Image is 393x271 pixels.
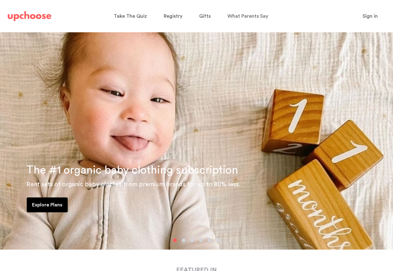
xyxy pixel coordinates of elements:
[8,11,51,21] img: UpChoose
[114,14,147,19] span: Take The Quiz
[26,165,238,176] span: The #1 organic baby clothing subscription
[164,10,184,22] a: Registry
[8,10,51,23] a: UpChoose
[32,201,62,209] p: Explore Plans
[227,10,270,22] a: What Parents Say
[27,197,68,212] a: Explore Plans
[363,14,378,19] span: Sign in
[164,14,182,19] span: Registry
[199,10,212,22] a: Gifts
[199,14,211,19] span: Gifts
[26,179,386,189] p: Rent sets of organic baby clothes from premium brands for up to 80% less.
[114,10,149,22] a: Take The Quiz
[227,14,268,19] span: What Parents Say
[355,10,386,22] button: Sign in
